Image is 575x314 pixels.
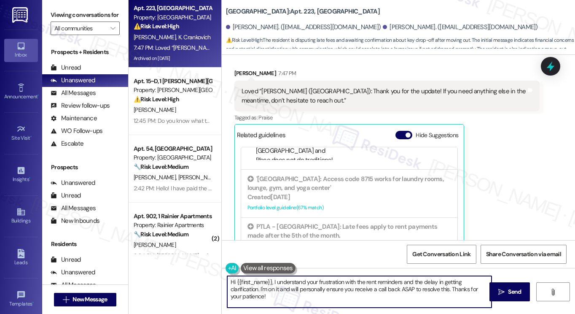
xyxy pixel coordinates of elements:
strong: ⚠️ Risk Level: High [134,95,179,103]
div: All Messages [51,204,96,213]
span: [PERSON_NAME] [134,106,176,114]
textarea: To enrich screen reader interactions, please activate Accessibility in Grammarly extension settings [227,276,492,308]
div: All Messages [51,89,96,97]
div: Apt. 54, [GEOGRAPHIC_DATA] [134,144,212,153]
strong: 🔧 Risk Level: Medium [134,230,188,238]
span: [PERSON_NAME] [134,33,178,41]
i:  [110,25,115,32]
div: Review follow-ups [51,101,110,110]
a: Templates • [4,288,38,311]
a: Inbox [4,39,38,62]
div: New Inbounds [51,217,99,225]
div: Related guidelines [237,131,286,143]
label: Hide Suggestions [416,131,458,140]
i:  [498,289,505,295]
div: Tagged as: [234,111,540,124]
div: Loved “[PERSON_NAME] ([GEOGRAPHIC_DATA]): Thank you for the update! If you need anything else in ... [242,87,527,105]
div: Unanswered [51,268,95,277]
span: Get Conversation Link [412,250,470,259]
button: Share Conversation via email [481,245,567,264]
div: [PERSON_NAME] [234,69,540,81]
div: Unanswered [51,76,95,85]
div: PTLA - [GEOGRAPHIC_DATA]: Late fees apply to rent payments made after the 5th of the month. [247,222,451,241]
div: Apt. 902, 1 Rainier Apartments [134,212,212,221]
a: Leads [4,246,38,269]
div: Property: [GEOGRAPHIC_DATA] [134,153,212,162]
b: [GEOGRAPHIC_DATA]: Apt. 223, [GEOGRAPHIC_DATA] [226,7,380,16]
span: : The resident is disputing late fees and awaiting confirmation about key drop-off after moving o... [226,36,575,63]
div: Property: Rainier Apartments [134,221,212,230]
div: Unread [51,191,81,200]
div: [PERSON_NAME]. ([EMAIL_ADDRESS][DOMAIN_NAME]) [383,23,538,32]
strong: 🔧 Risk Level: Medium [134,163,188,171]
span: New Message [73,295,107,304]
div: Created [DATE] [247,193,451,202]
a: Buildings [4,205,38,227]
span: • [29,175,30,181]
div: Residents [42,240,128,249]
div: WO Follow-ups [51,127,102,135]
input: All communities [54,22,106,35]
div: Portfolio level guideline ( 67 % match) [247,203,451,212]
div: Escalate [51,139,83,148]
span: Share Conversation via email [486,250,561,259]
div: Unread [51,255,81,264]
div: Unread [51,63,81,72]
div: Apt. 15~D, 1 [PERSON_NAME][GEOGRAPHIC_DATA] (new) [134,77,212,86]
div: Property: [GEOGRAPHIC_DATA] [134,13,212,22]
div: 12:45 PM: Do you know what the other two 5.50 charges are as well as the 15.00? [134,117,333,125]
div: [PERSON_NAME]. ([EMAIL_ADDRESS][DOMAIN_NAME]) [226,23,381,32]
span: • [32,300,34,306]
div: Unanswered [51,179,95,187]
a: Site Visit • [4,122,38,145]
span: • [38,92,39,98]
div: Apt. 223, [GEOGRAPHIC_DATA] [134,4,212,13]
label: Viewing conversations for [51,8,120,22]
div: 2:04 PM: [PERSON_NAME] paid my rent [134,252,232,260]
div: Maintenance [51,114,97,123]
span: Send [508,287,521,296]
div: 7:47 PM: Loved “[PERSON_NAME] ([GEOGRAPHIC_DATA]): Thank you for the update! If you need anything... [134,44,513,51]
button: Get Conversation Link [407,245,476,264]
button: New Message [54,293,116,306]
div: Prospects + Residents [42,48,128,57]
div: '[GEOGRAPHIC_DATA]: Access code 8715 works for laundry rooms, lounge, gym, and yoga center' [247,175,451,193]
span: K. Crankovich [178,33,210,41]
strong: ⚠️ Risk Level: High [134,22,179,30]
div: 7:47 PM [276,69,296,78]
span: • [30,134,32,140]
span: [PERSON_NAME] [178,173,220,181]
strong: ⚠️ Risk Level: High [226,37,262,43]
div: All Messages [51,281,96,290]
button: Send [489,282,530,301]
div: Prospects [42,163,128,172]
span: [PERSON_NAME] [134,241,176,249]
span: Praise [258,114,272,121]
a: Insights • [4,163,38,186]
div: Archived on [DATE] [133,53,212,64]
i:  [550,289,556,295]
img: ResiDesk Logo [12,7,30,23]
span: [PERSON_NAME] [134,173,178,181]
div: Property: [PERSON_NAME][GEOGRAPHIC_DATA] [134,86,212,95]
i:  [63,296,69,303]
